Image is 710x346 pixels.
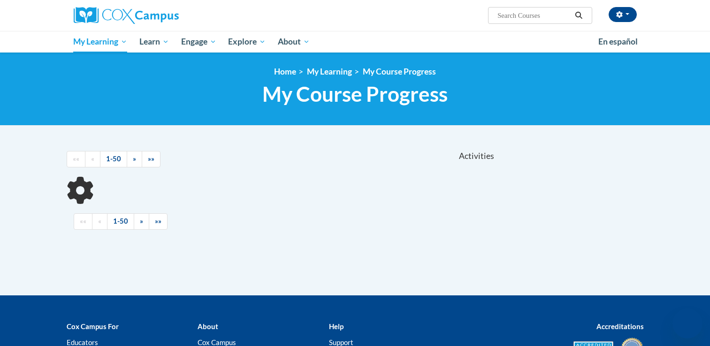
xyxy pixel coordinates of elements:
span: About [278,36,310,47]
a: Explore [222,31,272,53]
span: « [91,155,94,163]
span: « [98,217,101,225]
span: En español [598,37,638,46]
a: Next [127,151,142,167]
span: Learn [139,36,169,47]
span: »» [148,155,154,163]
a: En español [592,32,644,52]
span: Explore [228,36,266,47]
a: My Course Progress [363,67,436,76]
span: »» [155,217,161,225]
button: Search [572,10,586,21]
span: «« [73,155,79,163]
a: End [142,151,160,167]
a: Next [134,213,149,230]
div: Main menu [60,31,651,53]
span: «« [80,217,86,225]
a: Cox Campus [74,7,252,24]
b: Accreditations [596,322,644,331]
b: About [198,322,218,331]
a: Begining [74,213,92,230]
b: Help [329,322,344,331]
button: Account Settings [609,7,637,22]
img: Cox Campus [74,7,179,24]
span: Engage [181,36,216,47]
a: My Learning [307,67,352,76]
a: Previous [92,213,107,230]
a: Begining [67,151,85,167]
a: Learn [133,31,175,53]
input: Search Courses [496,10,572,21]
a: End [149,213,168,230]
span: » [133,155,136,163]
a: 1-50 [107,213,134,230]
iframe: Button to launch messaging window [672,308,702,338]
a: 1-50 [100,151,127,167]
a: My Learning [68,31,134,53]
span: My Learning [73,36,127,47]
span: » [140,217,143,225]
b: Cox Campus For [67,322,119,331]
a: Previous [85,151,100,167]
a: Engage [175,31,222,53]
a: Home [274,67,296,76]
span: Activities [459,151,494,161]
span: My Course Progress [262,82,448,106]
a: About [272,31,316,53]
